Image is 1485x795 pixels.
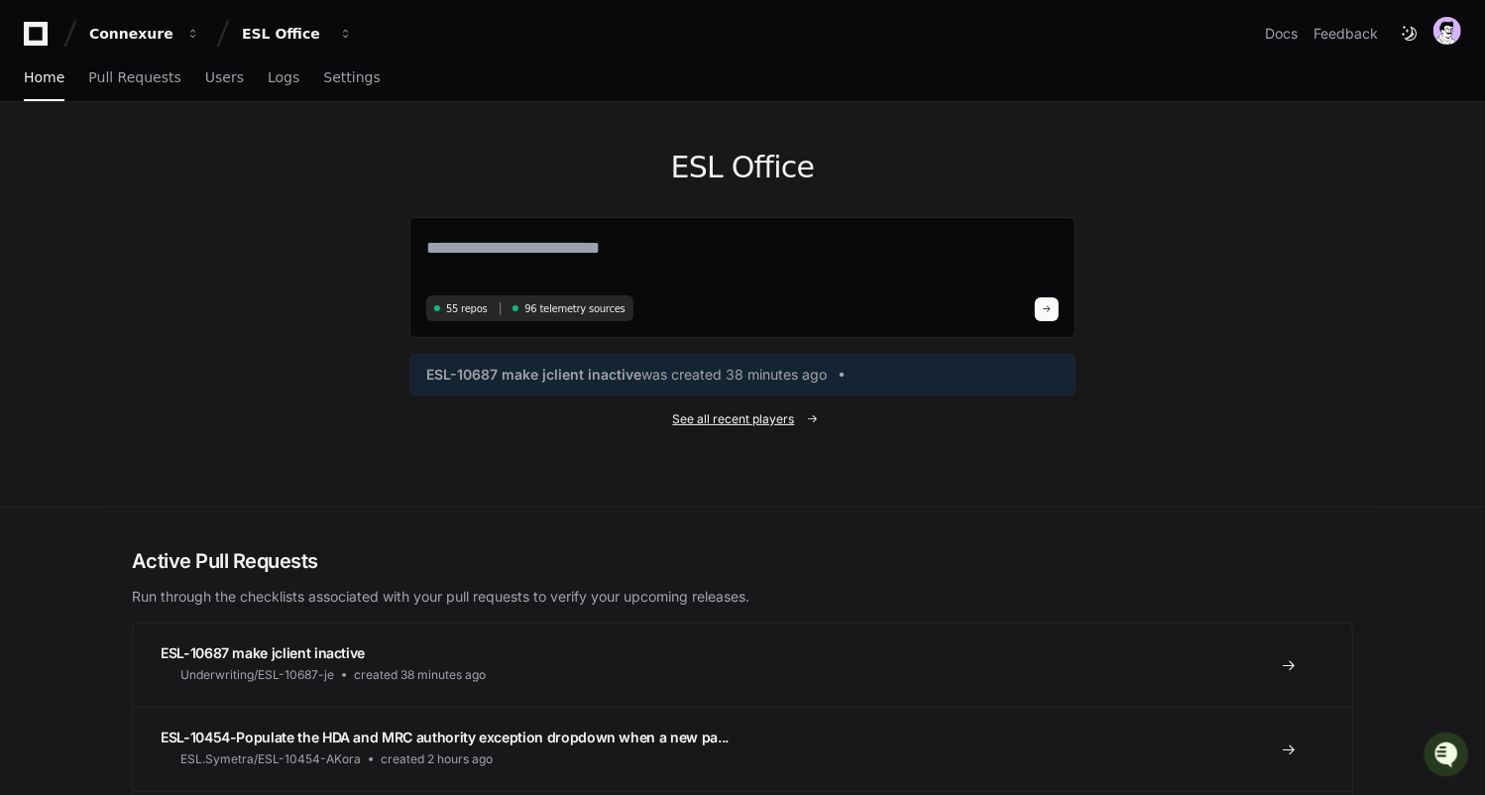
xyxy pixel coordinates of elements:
h1: ESL Office [409,150,1076,185]
div: Start new chat [67,148,325,168]
span: Users [205,71,244,83]
a: ESL-10687 make jclient inactivewas created 38 minutes ago [426,365,1059,385]
span: Logs [268,71,299,83]
span: See all recent players [673,411,795,427]
img: PlayerZero [20,20,59,59]
button: ESL Office [234,16,361,52]
span: Pull Requests [88,71,180,83]
span: ESL-10687 make jclient inactive [161,644,365,661]
div: We're available if you need us! [67,168,251,183]
span: 55 repos [446,301,488,316]
span: ESL-10454-Populate the HDA and MRC authority exception dropdown when a new pa... [161,729,729,745]
a: Powered byPylon [140,207,240,223]
button: Connexure [81,16,208,52]
a: See all recent players [409,411,1076,427]
span: Settings [323,71,380,83]
a: Home [24,56,64,101]
a: ESL-10687 make jclient inactiveUnderwriting/ESL-10687-jecreated 38 minutes ago [133,624,1352,707]
div: Connexure [89,24,174,44]
span: created 2 hours ago [381,751,493,767]
a: Logs [268,56,299,101]
span: ESL.Symetra/ESL-10454-AKora [180,751,361,767]
a: Settings [323,56,380,101]
iframe: Open customer support [1422,730,1475,783]
a: Users [205,56,244,101]
a: Pull Requests [88,56,180,101]
span: ESL-10687 make jclient inactive [426,365,641,385]
span: was created 38 minutes ago [641,365,827,385]
button: Feedback [1314,24,1378,44]
span: Pylon [197,208,240,223]
img: 1756235613930-3d25f9e4-fa56-45dd-b3ad-e072dfbd1548 [20,148,56,183]
img: avatar [1433,17,1461,45]
p: Run through the checklists associated with your pull requests to verify your upcoming releases. [132,587,1353,607]
div: ESL Office [242,24,327,44]
span: created 38 minutes ago [354,667,486,683]
button: Start new chat [337,154,361,177]
div: Welcome [20,79,361,111]
h2: Active Pull Requests [132,547,1353,575]
a: Docs [1265,24,1298,44]
a: ESL-10454-Populate the HDA and MRC authority exception dropdown when a new pa...ESL.Symetra/ESL-1... [133,707,1352,791]
span: 96 telemetry sources [524,301,625,316]
span: Underwriting/ESL-10687-je [180,667,334,683]
span: Home [24,71,64,83]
